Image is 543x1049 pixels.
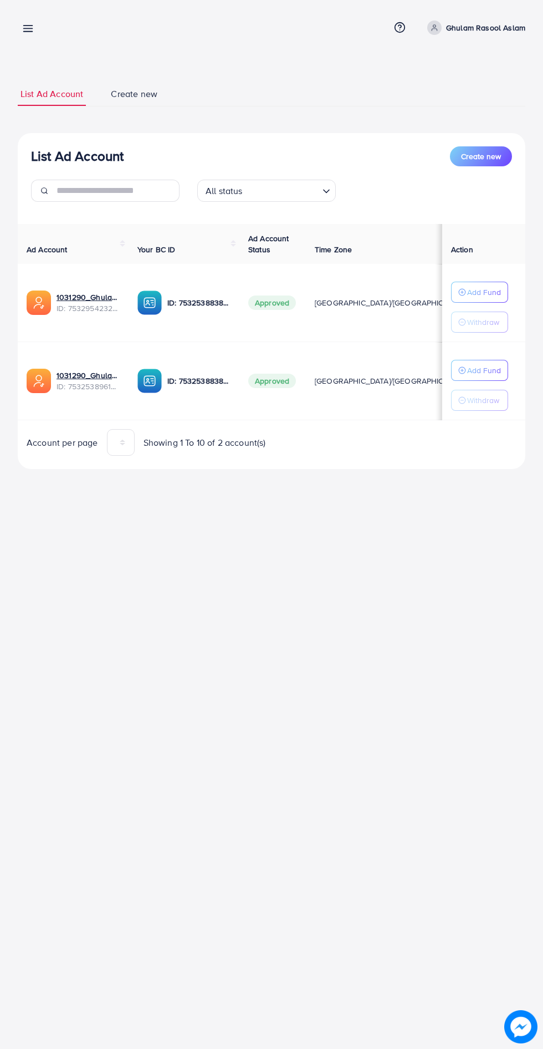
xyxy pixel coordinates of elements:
[21,88,83,100] span: List Ad Account
[167,374,230,388] p: ID: 7532538838637019152
[451,244,473,255] span: Action
[446,21,525,34] p: Ghulam Rasool Aslam
[450,146,512,166] button: Create new
[57,292,120,303] a: 1031290_Ghulam Rasool Aslam 2_1753902599199
[203,183,245,199] span: All status
[461,151,501,162] span: Create new
[423,21,525,35] a: Ghulam Rasool Aslam
[248,233,289,255] span: Ad Account Status
[451,360,508,381] button: Add Fund
[137,369,162,393] img: ic-ba-acc.ded83a64.svg
[246,181,318,199] input: Search for option
[57,292,120,314] div: <span class='underline'>1031290_Ghulam Rasool Aslam 2_1753902599199</span></br>7532954232266326017
[137,291,162,315] img: ic-ba-acc.ded83a64.svg
[467,315,499,329] p: Withdraw
[467,286,501,299] p: Add Fund
[144,436,266,449] span: Showing 1 To 10 of 2 account(s)
[451,282,508,303] button: Add Fund
[315,375,469,386] span: [GEOGRAPHIC_DATA]/[GEOGRAPHIC_DATA]
[111,88,157,100] span: Create new
[27,244,68,255] span: Ad Account
[137,244,176,255] span: Your BC ID
[27,436,98,449] span: Account per page
[248,374,296,388] span: Approved
[467,394,499,407] p: Withdraw
[451,390,508,411] button: Withdraw
[248,296,296,310] span: Approved
[57,370,120,381] a: 1031290_Ghulam Rasool Aslam_1753805901568
[57,370,120,393] div: <span class='underline'>1031290_Ghulam Rasool Aslam_1753805901568</span></br>7532538961244635153
[57,303,120,314] span: ID: 7532954232266326017
[315,297,469,308] span: [GEOGRAPHIC_DATA]/[GEOGRAPHIC_DATA]
[315,244,352,255] span: Time Zone
[467,364,501,377] p: Add Fund
[27,369,51,393] img: ic-ads-acc.e4c84228.svg
[504,1010,537,1043] img: image
[197,180,336,202] div: Search for option
[57,381,120,392] span: ID: 7532538961244635153
[31,148,124,164] h3: List Ad Account
[167,296,230,309] p: ID: 7532538838637019152
[451,312,508,333] button: Withdraw
[27,291,51,315] img: ic-ads-acc.e4c84228.svg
